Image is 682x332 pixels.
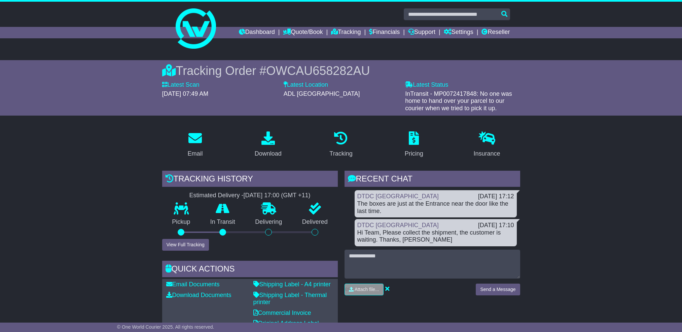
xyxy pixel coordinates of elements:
span: © One World Courier 2025. All rights reserved. [117,324,214,330]
a: Support [408,27,435,38]
a: Pricing [400,129,428,161]
a: Download Documents [166,292,231,298]
a: Commercial Invoice [253,309,311,316]
a: Quote/Book [283,27,323,38]
a: Settings [444,27,473,38]
a: Tracking [325,129,357,161]
a: Dashboard [239,27,275,38]
a: Insurance [469,129,505,161]
a: Tracking [331,27,361,38]
div: Tracking history [162,171,338,189]
span: InTransit - MP0072417848: No one was home to hand over your parcel to our courier when we tried t... [405,90,512,112]
div: Download [255,149,282,158]
button: View Full Tracking [162,239,209,251]
div: The boxes are just at the Entrance near the door like the last time. [357,200,514,215]
label: Latest Location [284,81,328,89]
a: Reseller [481,27,510,38]
p: Delivered [292,218,338,226]
div: Estimated Delivery - [162,192,338,199]
p: Delivering [245,218,292,226]
div: Hi Team, Please collect the shipment, the customer is waiting. Thanks, [PERSON_NAME] [357,229,514,244]
a: Download [250,129,286,161]
span: [DATE] 07:49 AM [162,90,209,97]
a: Shipping Label - Thermal printer [253,292,327,306]
div: [DATE] 17:00 (GMT +11) [244,192,311,199]
a: DTDC [GEOGRAPHIC_DATA] [357,222,439,229]
div: Tracking Order # [162,64,520,78]
a: Financials [369,27,400,38]
div: Pricing [405,149,423,158]
a: Email [183,129,207,161]
div: Email [187,149,203,158]
button: Send a Message [476,284,520,295]
div: Quick Actions [162,261,338,279]
a: DTDC [GEOGRAPHIC_DATA] [357,193,439,200]
a: Shipping Label - A4 printer [253,281,331,288]
div: [DATE] 17:10 [478,222,514,229]
a: Email Documents [166,281,220,288]
div: [DATE] 17:12 [478,193,514,200]
label: Latest Scan [162,81,200,89]
p: In Transit [200,218,245,226]
label: Latest Status [405,81,448,89]
div: Tracking [329,149,352,158]
span: ADL [GEOGRAPHIC_DATA] [284,90,360,97]
div: RECENT CHAT [345,171,520,189]
p: Pickup [162,218,201,226]
span: OWCAU658282AU [266,64,370,78]
div: Insurance [474,149,500,158]
a: Original Address Label [253,320,319,327]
